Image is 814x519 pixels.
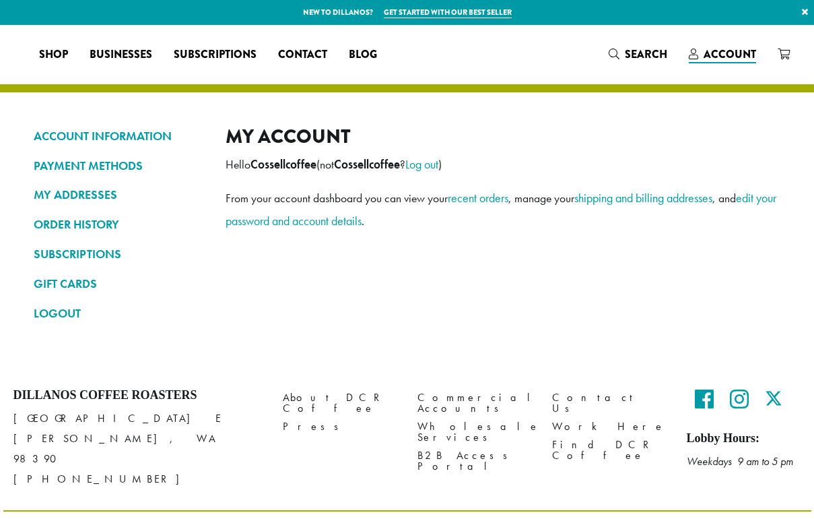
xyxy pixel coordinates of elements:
strong: Cossellcoffee [334,157,400,172]
span: Subscriptions [174,47,257,63]
span: Blog [349,47,377,63]
h5: Lobby Hours: [687,431,801,446]
a: Get started with our best seller [384,7,512,18]
p: Hello (not ? ) [226,153,781,176]
a: Work Here [552,418,667,436]
a: Press [283,418,397,436]
span: Shop [39,47,68,63]
span: Contact [278,47,327,63]
span: Businesses [90,47,152,63]
a: B2B Access Portal [417,447,532,476]
a: About DCR Coffee [283,388,397,417]
a: Search [598,43,678,65]
a: ACCOUNT INFORMATION [34,125,205,148]
span: Account [704,47,756,62]
a: recent orders [448,190,508,206]
strong: Cossellcoffee [250,157,316,172]
p: [GEOGRAPHIC_DATA] E [PERSON_NAME], WA 98390 [PHONE_NUMBER] [13,408,263,489]
a: Wholesale Services [417,418,532,447]
em: Weekdays 9 am to 5 pm [687,454,793,468]
span: Search [625,47,667,62]
a: edit your password and account details [226,190,776,228]
a: SUBSCRIPTIONS [34,243,205,266]
a: PAYMENT METHODS [34,154,205,177]
h2: My account [226,125,781,148]
nav: Account pages [34,125,205,336]
a: Find DCR Coffee [552,436,667,465]
a: Log out [405,156,438,172]
a: GIFT CARDS [34,272,205,295]
a: Shop [28,44,79,65]
p: From your account dashboard you can view your , manage your , and . [226,187,781,233]
a: MY ADDRESSES [34,183,205,206]
a: ORDER HISTORY [34,213,205,236]
a: Contact Us [552,388,667,417]
a: Commercial Accounts [417,388,532,417]
a: LOGOUT [34,302,205,325]
h4: Dillanos Coffee Roasters [13,388,263,403]
a: shipping and billing addresses [574,190,712,206]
